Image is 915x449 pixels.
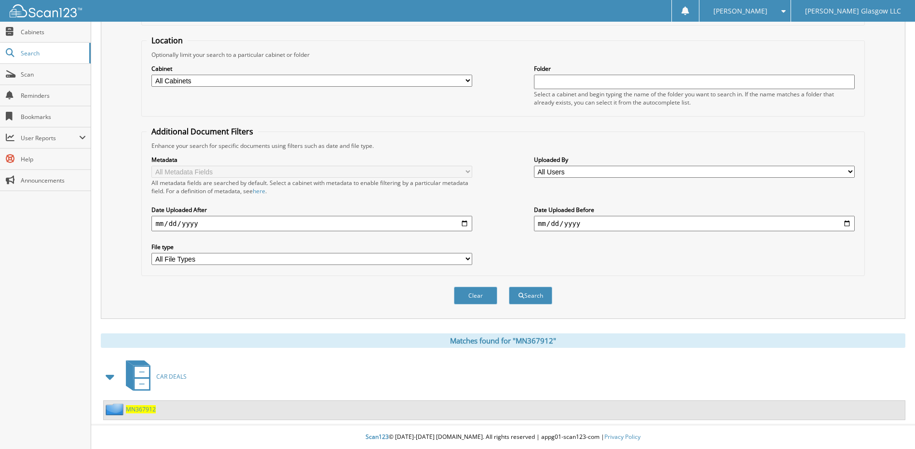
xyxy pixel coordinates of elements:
a: MN367912 [126,405,156,413]
div: Optionally limit your search to a particular cabinet or folder [147,51,859,59]
div: All metadata fields are searched by default. Select a cabinet with metadata to enable filtering b... [151,179,472,195]
div: Matches found for "MN367912" [101,333,905,348]
iframe: Chat Widget [867,403,915,449]
label: Date Uploaded After [151,206,472,214]
div: © [DATE]-[DATE] [DOMAIN_NAME]. All rights reserved | appg01-scan123-com | [91,425,915,449]
span: [PERSON_NAME] Glasgow LLC [805,8,901,14]
legend: Location [147,35,188,46]
div: Enhance your search for specific documents using filters such as date and file type. [147,142,859,150]
a: here [253,187,265,195]
span: CAR DEALS [156,372,187,381]
span: Help [21,155,86,163]
a: CAR DEALS [120,357,187,396]
span: [PERSON_NAME] [713,8,767,14]
input: end [534,216,855,231]
span: Announcements [21,176,86,185]
a: Privacy Policy [604,433,641,441]
img: scan123-logo-white.svg [10,4,82,17]
span: Bookmarks [21,113,86,121]
span: Scan123 [366,433,389,441]
button: Search [509,287,552,304]
label: Uploaded By [534,156,855,164]
img: folder2.png [106,403,126,415]
input: start [151,216,472,231]
legend: Additional Document Filters [147,126,258,137]
label: Metadata [151,156,472,164]
div: Select a cabinet and begin typing the name of the folder you want to search in. If the name match... [534,90,855,106]
span: Cabinets [21,28,86,36]
button: Clear [454,287,497,304]
label: File type [151,243,472,251]
span: Search [21,49,84,57]
label: Date Uploaded Before [534,206,855,214]
span: Reminders [21,92,86,100]
label: Cabinet [151,65,472,73]
span: Scan [21,70,86,79]
span: User Reports [21,134,79,142]
label: Folder [534,65,855,73]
